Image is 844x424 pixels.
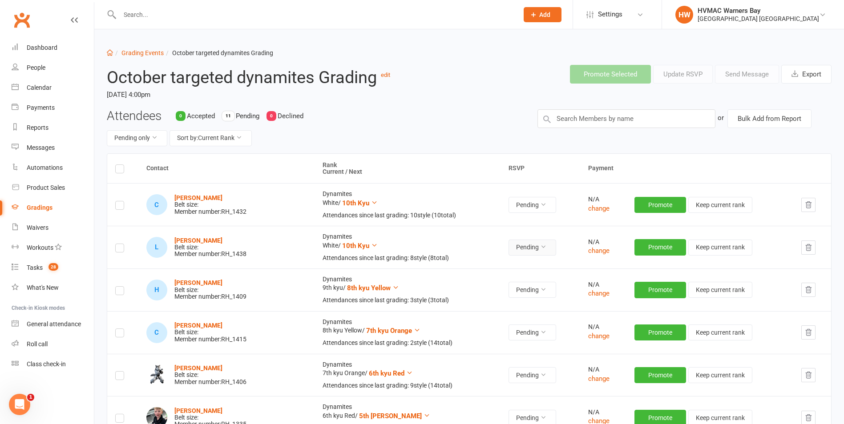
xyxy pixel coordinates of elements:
[146,322,167,343] div: Caleb Dressler
[48,263,58,271] span: 28
[27,104,55,111] div: Payments
[27,320,81,328] div: General attendance
[27,394,34,401] span: 1
[107,130,167,146] button: Pending only
[27,164,63,171] div: Automations
[580,154,831,184] th: Payment
[174,322,222,329] a: [PERSON_NAME]
[342,199,369,207] span: 10th Kyu
[688,367,752,383] button: Keep current rank
[27,360,66,368] div: Class check-in
[27,224,48,231] div: Waivers
[588,331,610,341] button: change
[174,280,246,300] div: Belt size: Member number: RH_1409
[12,354,94,374] a: Class kiosk mode
[107,109,162,123] h3: Attendees
[121,49,164,56] a: Grading Events
[174,365,246,385] div: Belt size: Member number: RH_1406
[27,204,52,211] div: Gradings
[688,197,752,213] button: Keep current rank
[174,279,222,286] strong: [PERSON_NAME]
[634,197,686,213] button: Promote
[12,58,94,78] a: People
[27,84,52,91] div: Calendar
[315,354,501,396] td: Dynamites 7th kyu Orange /
[698,7,819,15] div: HVMAC Warners Bay
[9,394,30,415] iframe: Intercom live chat
[718,109,724,126] div: or
[12,178,94,198] a: Product Sales
[634,282,686,298] button: Promote
[509,367,556,383] button: Pending
[267,111,276,121] div: 0
[598,4,622,24] span: Settings
[222,111,234,121] div: 11
[359,411,430,421] button: 5th [PERSON_NAME]
[509,282,556,298] button: Pending
[688,324,752,340] button: Keep current rank
[588,366,619,373] div: N/A
[11,9,33,31] a: Clubworx
[509,324,556,340] button: Pending
[323,212,493,219] div: Attendances since last grading: 10 style ( 10 total)
[323,255,493,261] div: Attendances since last grading: 8 style ( 8 total)
[27,244,53,251] div: Workouts
[347,283,399,293] button: 8th kyu Yellow
[347,284,391,292] span: 8th kyu Yellow
[107,65,401,87] h2: October targeted dynamites Grading
[315,268,501,311] td: Dynamites 9th kyu /
[342,198,378,208] button: 10th Kyu
[187,112,215,120] span: Accepted
[675,6,693,24] div: HW
[27,264,43,271] div: Tasks
[174,237,222,244] a: [PERSON_NAME]
[359,412,422,420] span: 5th [PERSON_NAME]
[323,340,493,346] div: Attendances since last grading: 2 style ( 14 total)
[509,197,556,213] button: Pending
[634,324,686,340] button: Promote
[174,407,222,414] a: [PERSON_NAME]
[27,340,48,348] div: Roll call
[588,288,610,299] button: change
[12,218,94,238] a: Waivers
[27,184,65,191] div: Product Sales
[588,324,619,330] div: N/A
[727,109,812,128] button: Bulk Add from Report
[539,11,550,18] span: Add
[688,282,752,298] button: Keep current rank
[174,364,222,372] strong: [PERSON_NAME]
[366,325,420,336] button: 7th kyu Orange
[12,78,94,98] a: Calendar
[12,334,94,354] a: Roll call
[12,158,94,178] a: Automations
[164,48,273,58] li: October targeted dynamites Grading
[12,98,94,118] a: Payments
[634,367,686,383] button: Promote
[107,87,401,102] time: [DATE] 4:00pm
[174,322,246,343] div: Belt size: Member number: RH_1415
[588,409,619,416] div: N/A
[146,280,167,300] div: Henry Bryant
[588,281,619,288] div: N/A
[588,203,610,214] button: change
[12,138,94,158] a: Messages
[146,194,167,215] div: Cameron Coughtrie
[698,15,819,23] div: [GEOGRAPHIC_DATA] [GEOGRAPHIC_DATA]
[174,237,246,258] div: Belt size: Member number: RH_1438
[342,242,369,250] span: 10th Kyu
[117,8,512,21] input: Search...
[688,240,752,256] button: Keep current rank
[12,238,94,258] a: Workouts
[12,118,94,138] a: Reports
[146,364,167,385] img: Spencer Tierney
[27,144,55,151] div: Messages
[501,154,580,184] th: RSVP
[174,195,246,215] div: Belt size: Member number: RH_1432
[369,369,404,377] span: 6th kyu Red
[315,226,501,268] td: Dynamites White /
[315,183,501,226] td: Dynamites White /
[588,239,619,245] div: N/A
